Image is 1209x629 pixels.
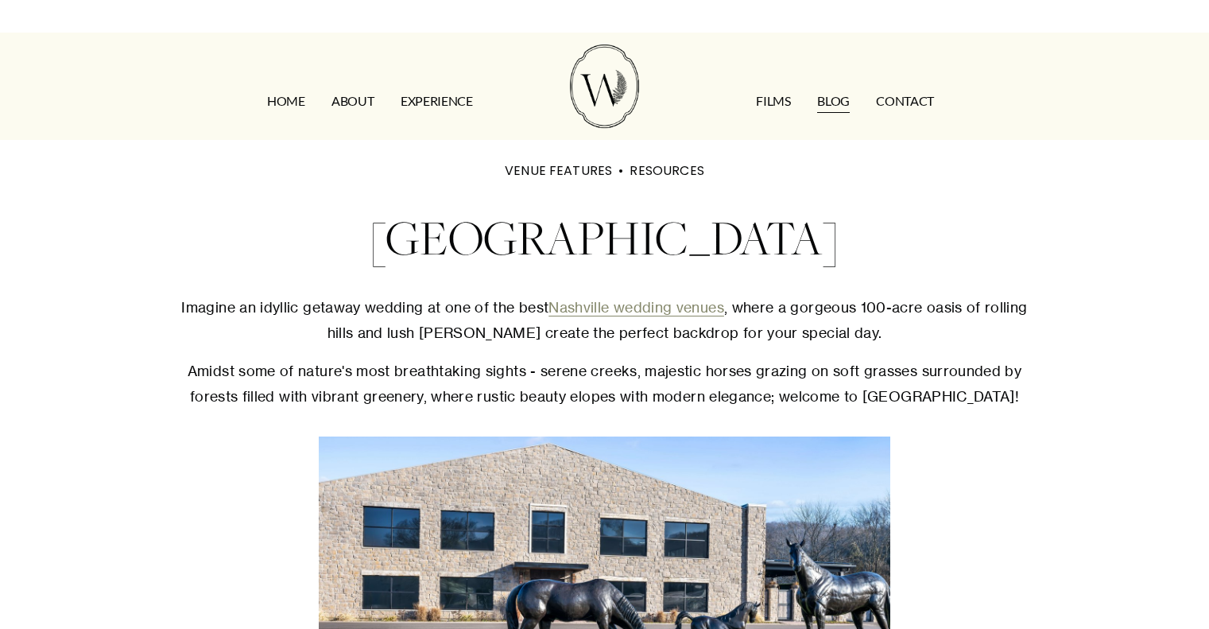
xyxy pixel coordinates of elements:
[548,299,724,316] a: Nashville wedding venues
[331,88,374,114] a: ABOUT
[401,88,473,114] a: EXPERIENCE
[817,88,850,114] a: Blog
[756,88,790,114] a: FILMS
[169,359,1040,410] p: Amidst some of nature's most breathtaking sights - serene creeks, majestic horses grazing on soft...
[505,161,612,180] a: VENUE FEATURES
[267,88,305,114] a: HOME
[630,161,703,180] a: RESOURCES
[570,45,638,128] img: Wild Fern Weddings
[169,203,1040,274] h1: [GEOGRAPHIC_DATA]
[169,295,1040,346] p: Imagine an idyllic getaway wedding at one of the best , where a gorgeous 100-acre oasis of rollin...
[876,88,934,114] a: CONTACT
